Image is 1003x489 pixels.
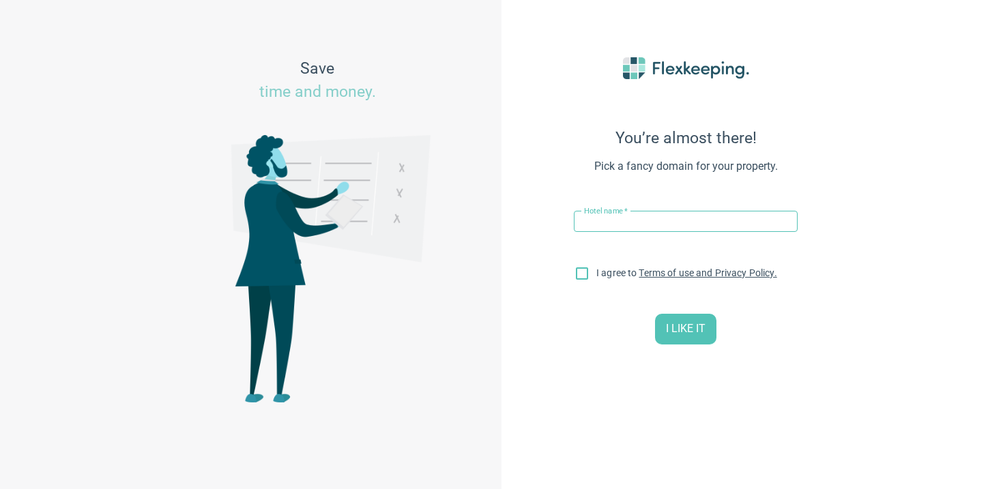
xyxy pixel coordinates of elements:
[259,83,376,101] span: time and money.
[259,57,376,105] span: Save
[596,267,777,278] span: I agree to
[536,158,836,175] span: Pick a fancy domain for your property.
[666,321,706,337] span: I LIKE IT
[655,314,716,344] button: I LIKE IT
[536,129,836,147] span: You’re almost there!
[639,267,776,278] a: Terms of use and Privacy Policy.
